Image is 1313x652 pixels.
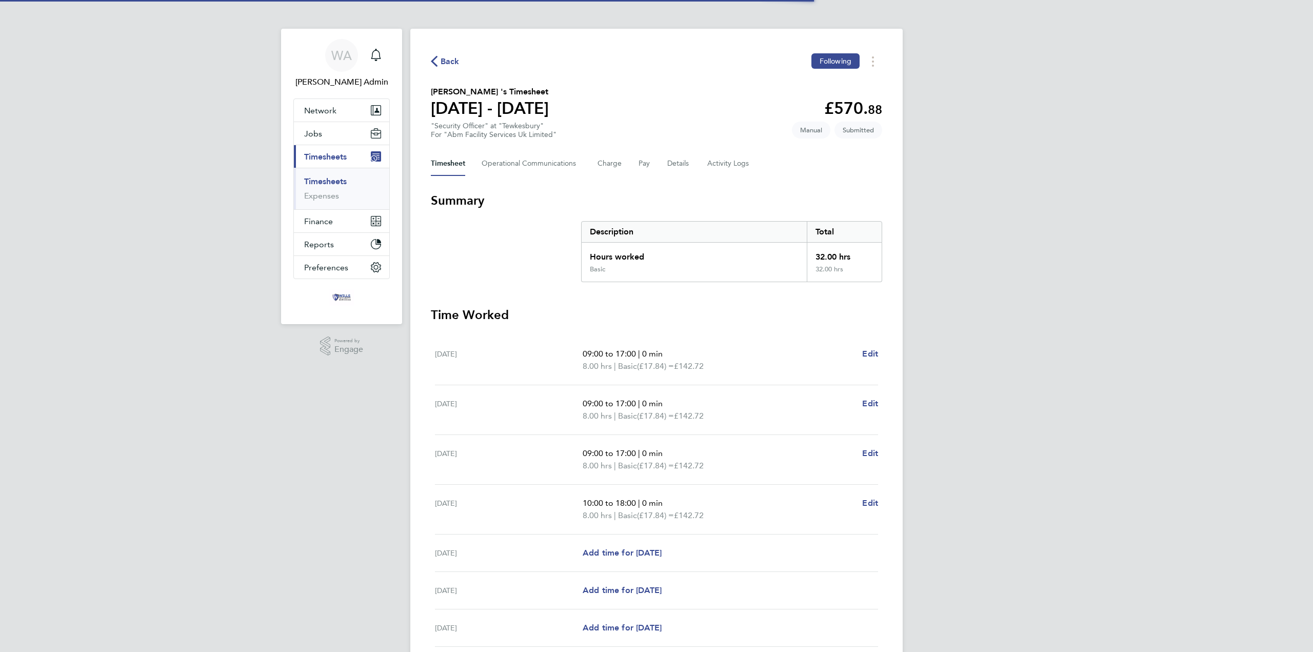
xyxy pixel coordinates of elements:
[638,448,640,458] span: |
[862,349,878,359] span: Edit
[294,145,389,168] button: Timesheets
[618,410,637,422] span: Basic
[618,360,637,372] span: Basic
[431,55,460,68] button: Back
[435,497,583,522] div: [DATE]
[834,122,882,139] span: This timesheet is Submitted.
[862,448,878,458] span: Edit
[293,39,390,88] a: WA[PERSON_NAME] Admin
[441,55,460,68] span: Back
[583,585,662,595] span: Add time for [DATE]
[862,498,878,508] span: Edit
[792,122,830,139] span: This timesheet was manually created.
[674,461,704,470] span: £142.72
[667,151,691,176] button: Details
[582,243,807,265] div: Hours worked
[824,98,882,118] app-decimal: £570.
[304,191,339,201] a: Expenses
[431,151,465,176] button: Timesheet
[868,102,882,117] span: 88
[642,448,663,458] span: 0 min
[639,151,651,176] button: Pay
[583,622,662,634] a: Add time for [DATE]
[583,548,662,558] span: Add time for [DATE]
[820,56,851,66] span: Following
[431,122,556,139] div: "Security Officer" at "Tewkesbury"
[583,448,636,458] span: 09:00 to 17:00
[807,265,882,282] div: 32.00 hrs
[674,361,704,371] span: £142.72
[638,399,640,408] span: |
[862,497,878,509] a: Edit
[304,263,348,272] span: Preferences
[583,510,612,520] span: 8.00 hrs
[618,509,637,522] span: Basic
[304,176,347,186] a: Timesheets
[581,221,882,282] div: Summary
[431,307,882,323] h3: Time Worked
[304,129,322,139] span: Jobs
[304,216,333,226] span: Finance
[281,29,402,324] nav: Main navigation
[294,99,389,122] button: Network
[482,151,581,176] button: Operational Communications
[614,361,616,371] span: |
[294,210,389,232] button: Finance
[293,76,390,88] span: Wills Admin
[583,498,636,508] span: 10:00 to 18:00
[435,584,583,597] div: [DATE]
[294,122,389,145] button: Jobs
[583,349,636,359] span: 09:00 to 17:00
[614,411,616,421] span: |
[642,349,663,359] span: 0 min
[637,361,674,371] span: (£17.84) =
[435,622,583,634] div: [DATE]
[583,547,662,559] a: Add time for [DATE]
[435,348,583,372] div: [DATE]
[304,152,347,162] span: Timesheets
[614,461,616,470] span: |
[294,168,389,209] div: Timesheets
[294,233,389,255] button: Reports
[334,345,363,354] span: Engage
[807,222,882,242] div: Total
[435,447,583,472] div: [DATE]
[707,151,750,176] button: Activity Logs
[637,411,674,421] span: (£17.84) =
[638,498,640,508] span: |
[435,547,583,559] div: [DATE]
[583,411,612,421] span: 8.00 hrs
[618,460,637,472] span: Basic
[637,461,674,470] span: (£17.84) =
[614,510,616,520] span: |
[862,399,878,408] span: Edit
[583,461,612,470] span: 8.00 hrs
[583,623,662,633] span: Add time for [DATE]
[642,399,663,408] span: 0 min
[807,243,882,265] div: 32.00 hrs
[331,49,352,62] span: WA
[583,361,612,371] span: 8.00 hrs
[329,289,354,306] img: wills-security-logo-retina.png
[431,98,549,118] h1: [DATE] - [DATE]
[583,399,636,408] span: 09:00 to 17:00
[431,130,556,139] div: For "Abm Facility Services Uk Limited"
[583,584,662,597] a: Add time for [DATE]
[582,222,807,242] div: Description
[637,510,674,520] span: (£17.84) =
[642,498,663,508] span: 0 min
[334,337,363,345] span: Powered by
[862,447,878,460] a: Edit
[304,106,336,115] span: Network
[590,265,605,273] div: Basic
[864,53,882,69] button: Timesheets Menu
[320,337,364,356] a: Powered byEngage
[598,151,622,176] button: Charge
[294,256,389,279] button: Preferences
[811,53,860,69] button: Following
[862,348,878,360] a: Edit
[431,86,549,98] h2: [PERSON_NAME] 's Timesheet
[674,510,704,520] span: £142.72
[435,398,583,422] div: [DATE]
[638,349,640,359] span: |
